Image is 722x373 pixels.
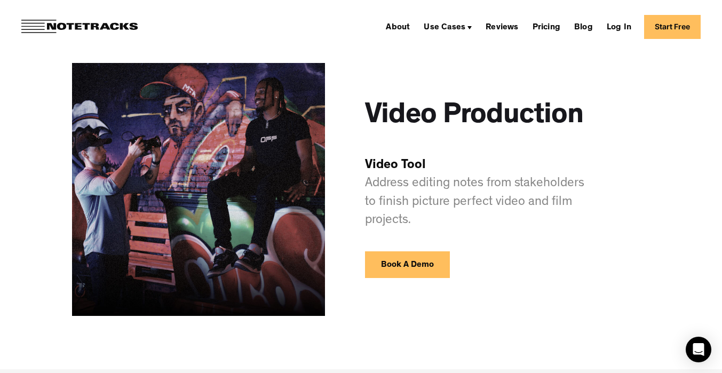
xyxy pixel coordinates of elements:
div: Open Intercom Messenger [686,337,711,362]
div: Use Cases [424,23,465,32]
span: Video Tool [365,160,426,172]
a: Reviews [481,18,522,35]
a: Start Free [644,15,701,39]
a: About [382,18,414,35]
a: Log In [602,18,636,35]
p: Address editing notes from stakeholders to finish picture perfect video and film projects. [365,157,589,229]
a: Pricing [528,18,565,35]
h1: Video Production [365,101,583,133]
a: Book A Demo [365,251,450,278]
div: Use Cases [419,18,476,35]
a: Blog [570,18,597,35]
